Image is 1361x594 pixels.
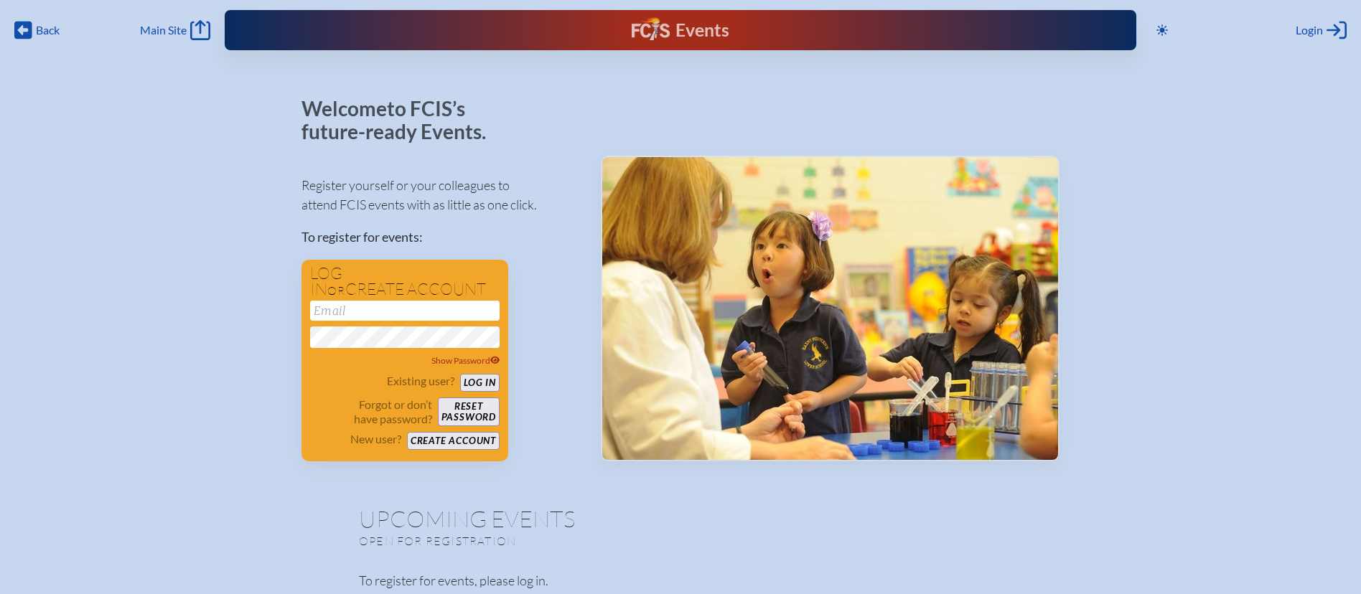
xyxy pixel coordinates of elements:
img: Events [602,157,1058,460]
p: New user? [350,432,401,446]
a: Main Site [140,20,210,40]
span: Back [36,23,60,37]
span: Main Site [140,23,187,37]
div: FCIS Events — Future ready [476,17,886,43]
button: Resetpassword [438,397,500,426]
button: Create account [407,432,500,450]
p: To register for events, please log in. [359,571,1002,590]
input: Email [310,301,500,321]
h1: Log in create account [310,265,500,298]
p: Existing user? [387,374,454,388]
p: To register for events: [301,227,578,247]
p: Forgot or don’t have password? [310,397,432,426]
button: Log in [460,374,500,392]
p: Welcome to FCIS’s future-ready Events. [301,98,502,143]
p: Open for registration [359,534,738,548]
h1: Upcoming Events [359,507,1002,530]
span: Show Password [431,355,500,366]
p: Register yourself or your colleagues to attend FCIS events with as little as one click. [301,176,578,214]
span: Login [1296,23,1323,37]
span: or [327,283,345,298]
